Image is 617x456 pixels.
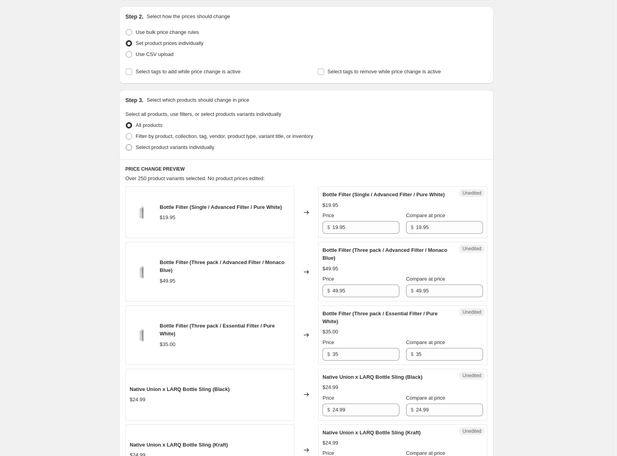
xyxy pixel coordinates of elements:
span: Price [322,276,334,282]
span: Native Union x LARQ Bottle Sling (Kraft) [130,442,228,448]
span: Bottle Filter (Three pack / Advanced Filter / Monaco Blue) [322,247,447,261]
p: Select which products should change in price [147,96,249,104]
h2: Step 2. [125,13,144,20]
div: $24.99 [322,383,338,391]
span: Use bulk price change rules [136,29,199,35]
span: Unedited [462,428,481,434]
span: Compare at price [406,212,446,218]
span: Bottle Filter (Three pack / Essential Filter / Pure White) [322,311,438,324]
span: Unedited [462,309,481,315]
span: Price [322,395,334,401]
span: Unedited [462,246,481,252]
span: Price [322,212,334,218]
span: $ [327,351,330,357]
img: BFRF050A-1_80x.jpg [130,323,153,347]
span: Unedited [462,190,481,196]
span: Compare at price [406,339,446,345]
span: Set product prices individually [136,40,203,46]
span: Compare at price [406,276,446,282]
span: $ [411,224,414,230]
div: $19.95 [160,214,175,221]
span: Native Union x LARQ Bottle Sling (Kraft) [322,430,421,436]
span: All products [136,122,162,128]
div: $19.95 [322,201,338,209]
span: Price [322,339,334,345]
span: Compare at price [406,450,446,456]
span: Over 250 product variants selected. No product prices edited: [125,175,265,181]
span: Price [322,450,334,456]
h6: PRICE CHANGE PREVIEW [125,166,487,172]
div: $49.95 [322,265,338,273]
span: Select tags to remove while price change is active [328,69,441,74]
img: BFRF050A-1_80x.jpg [130,260,153,284]
div: $24.99 [130,396,145,404]
span: Filter by product, collection, tag, vendor, product type, variant title, or inventory [136,133,313,139]
span: Use CSV upload [136,51,173,57]
span: Compare at price [406,395,446,401]
span: Select tags to add while price change is active [136,69,240,74]
p: Select how the prices should change [147,13,230,20]
span: $ [411,407,414,413]
div: $24.99 [322,439,338,447]
span: Unedited [462,372,481,379]
span: Select product variants individually [136,144,214,150]
span: Select all products, use filters, or select products variants individually [125,111,281,117]
div: $35.00 [160,341,175,348]
span: Native Union x LARQ Bottle Sling (Black) [322,374,423,380]
h2: Step 3. [125,96,144,104]
span: Bottle Filter (Single / Advanced Filter / Pure White) [322,192,445,197]
span: $ [411,288,414,294]
span: $ [327,224,330,230]
span: $ [327,407,330,413]
img: BFRF050A-1_80x.jpg [130,201,153,224]
span: Bottle Filter (Three pack / Essential Filter / Pure White) [160,323,275,337]
div: $35.00 [322,328,338,336]
div: $49.95 [160,277,175,285]
span: $ [411,351,414,357]
span: $ [327,288,330,294]
span: Native Union x LARQ Bottle Sling (Black) [130,386,230,392]
span: Bottle Filter (Single / Advanced Filter / Pure White) [160,204,282,210]
span: Bottle Filter (Three pack / Advanced Filter / Monaco Blue) [160,259,285,273]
